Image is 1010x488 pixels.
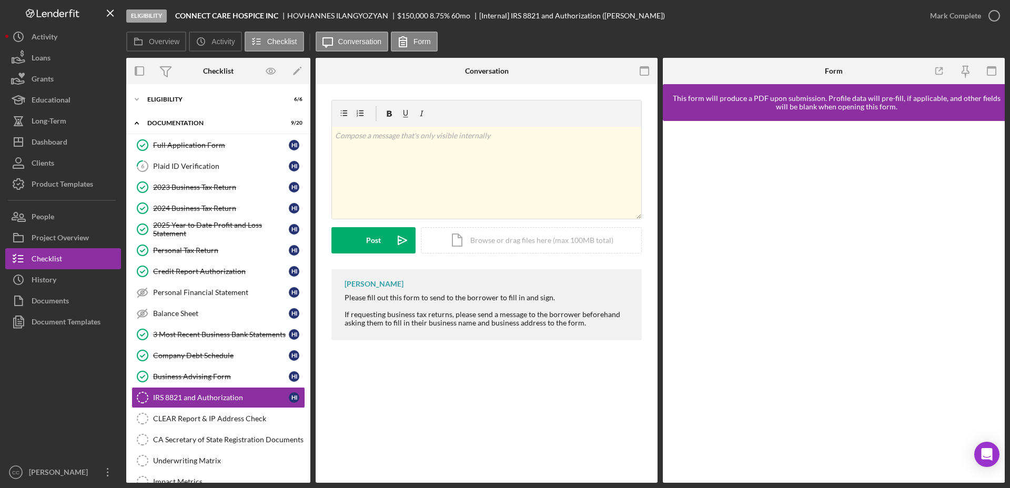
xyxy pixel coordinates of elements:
[132,408,305,429] a: CLEAR Report & IP Address Check
[26,462,95,485] div: [PERSON_NAME]
[153,372,289,381] div: Business Advising Form
[132,135,305,156] a: Full Application FormHI
[132,198,305,219] a: 2024 Business Tax ReturnHI
[147,120,276,126] div: Documentation
[153,435,305,444] div: CA Secretary of State Registration Documents
[366,227,381,253] div: Post
[331,227,416,253] button: Post
[345,293,631,327] div: Please fill out this form to send to the borrower to fill in and sign. If requesting business tax...
[289,371,299,382] div: H I
[153,162,289,170] div: Plaid ID Verification
[126,9,167,23] div: Eligibility
[132,345,305,366] a: Company Debt ScheduleHI
[132,177,305,198] a: 2023 Business Tax ReturnHI
[132,240,305,261] a: Personal Tax ReturnHI
[153,267,289,276] div: Credit Report Authorization
[132,282,305,303] a: Personal Financial StatementHI
[153,141,289,149] div: Full Application Form
[920,5,1005,26] button: Mark Complete
[132,324,305,345] a: 3 Most Recent Business Bank StatementsHI
[147,96,276,103] div: Eligibility
[289,266,299,277] div: H I
[673,131,995,472] iframe: Lenderfit form
[189,32,241,52] button: Activity
[126,32,186,52] button: Overview
[974,442,999,467] div: Open Intercom Messenger
[153,288,289,297] div: Personal Financial Statement
[345,280,403,288] div: [PERSON_NAME]
[245,32,304,52] button: Checklist
[413,37,431,46] label: Form
[289,245,299,256] div: H I
[668,94,1005,111] div: This form will produce a PDF upon submission. Profile data will pre-fill, if applicable, and othe...
[479,12,665,20] div: [Internal] IRS 8821 and Authorization ([PERSON_NAME])
[825,67,843,75] div: Form
[153,393,289,402] div: IRS 8821 and Authorization
[289,392,299,403] div: H I
[289,350,299,361] div: H I
[267,37,297,46] label: Checklist
[153,221,289,238] div: 2025 Year to Date Profit and Loss Statement
[289,287,299,298] div: H I
[175,12,278,20] b: CONNECT CARE HOSPICE INC
[451,12,470,20] div: 60 mo
[289,140,299,150] div: H I
[287,12,397,20] div: HOVHANNES ILANGYOZYAN
[153,330,289,339] div: 3 Most Recent Business Bank Statements
[465,67,509,75] div: Conversation
[203,67,234,75] div: Checklist
[153,183,289,191] div: 2023 Business Tax Return
[284,96,302,103] div: 6 / 6
[397,11,428,20] span: $150,000
[132,219,305,240] a: 2025 Year to Date Profit and Loss StatementHI
[12,470,19,475] text: CC
[153,477,305,486] div: Impact Metrics
[930,5,981,26] div: Mark Complete
[289,161,299,171] div: H I
[132,450,305,471] a: Underwriting Matrix
[289,308,299,319] div: H I
[132,303,305,324] a: Balance SheetHI
[153,246,289,255] div: Personal Tax Return
[289,224,299,235] div: H I
[132,429,305,450] a: CA Secretary of State Registration Documents
[132,156,305,177] a: 6Plaid ID VerificationHI
[153,456,305,465] div: Underwriting Matrix
[153,351,289,360] div: Company Debt Schedule
[430,12,450,20] div: 8.75 %
[289,182,299,192] div: H I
